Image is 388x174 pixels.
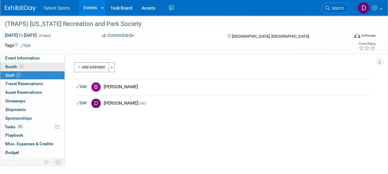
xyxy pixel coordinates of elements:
[359,42,375,45] div: Event Rating
[74,62,109,72] button: Add Attendee
[5,133,23,138] span: Playbook
[321,3,350,14] a: Search
[5,42,31,48] td: Tags
[91,82,101,92] img: B.jpg
[0,88,65,97] a: Asset Reservations
[361,33,376,38] div: In-Person
[5,141,53,146] span: Misc. Expenses & Credits
[5,116,32,121] span: Sponsorships
[5,107,26,112] span: Shipments
[5,98,25,103] span: Giveaways
[5,5,36,11] img: ExhibitDay
[104,100,369,106] div: [PERSON_NAME]
[0,123,65,131] a: Tasks0%
[232,34,309,39] span: [GEOGRAPHIC_DATA], [GEOGRAPHIC_DATA]
[0,114,65,122] a: Sponsorships
[5,56,40,60] span: Event Information
[0,80,65,88] a: Travel Reservations
[0,97,65,105] a: Giveaways
[38,34,51,38] span: (4 days)
[0,54,65,62] a: Event Information
[5,150,19,155] span: Budget
[358,2,369,14] img: Doug Wilson
[138,101,146,106] span: (me)
[91,99,101,108] img: D.jpg
[322,32,376,41] div: Event Format
[77,101,87,105] a: Edit
[0,140,65,148] a: Misc. Expenses & Credits
[0,71,65,80] a: Staff2
[0,106,65,114] a: Shipments
[0,148,65,157] a: Budget
[41,158,52,166] td: Personalize Event Tab Strip
[5,124,24,129] span: Tasks
[18,33,24,38] span: to
[330,6,344,10] span: Search
[104,84,369,90] div: [PERSON_NAME]
[3,19,344,30] div: (TRAPS) [US_STATE] Recreation and Park Society
[100,32,136,39] button: Committed
[16,73,21,77] span: 2
[17,124,24,129] span: 0%
[43,6,70,10] span: Tarkett Sports
[5,73,21,78] span: Staff
[5,81,43,86] span: Travel Reservations
[5,64,24,69] span: Booth
[354,33,360,38] img: Format-Inperson.png
[0,63,65,71] a: Booth
[5,90,42,95] span: Asset Reservations
[5,32,37,38] span: [DATE] [DATE]
[0,131,65,139] a: Playbook
[21,43,31,48] a: Edit
[77,85,87,89] a: Edit
[52,158,65,166] td: Toggle Event Tabs
[19,64,24,69] span: Booth not reserved yet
